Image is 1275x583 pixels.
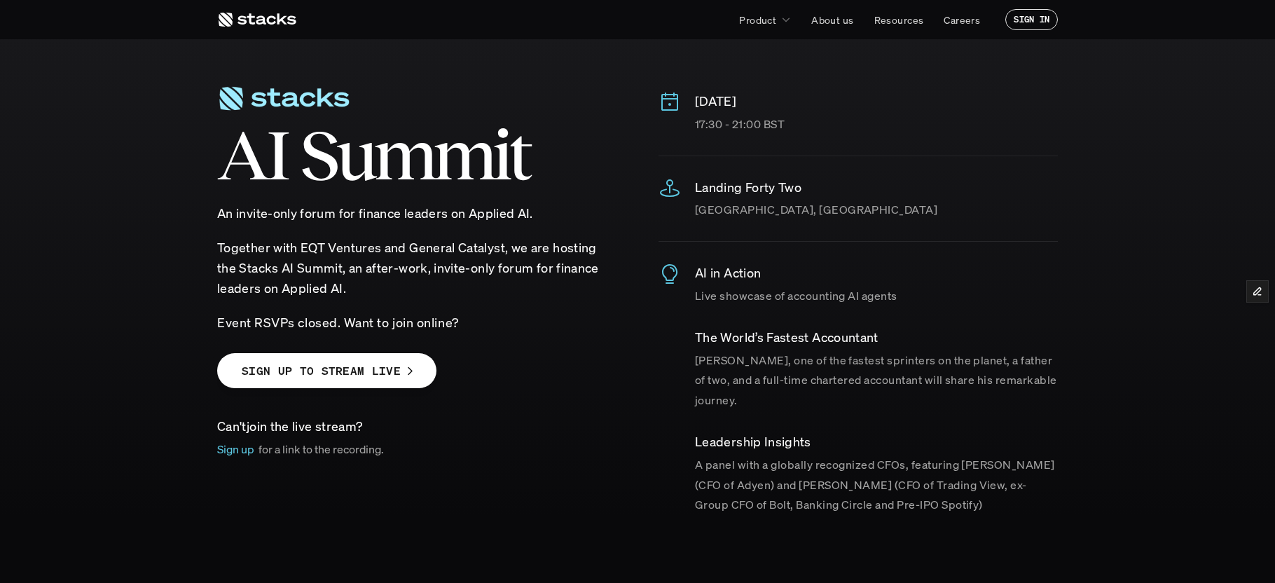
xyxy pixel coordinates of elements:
p: Landing Forty Two [695,177,1058,198]
p: ​Together with EQT Ventures and General Catalyst, we are hosting the Stacks AI Summit, an after-w... [217,238,616,298]
span: S [299,123,336,186]
p: [GEOGRAPHIC_DATA], [GEOGRAPHIC_DATA] [695,200,1058,220]
a: SIGN IN [1005,9,1058,30]
p: ​Leadership Insights [695,432,1058,452]
a: Careers [935,7,988,32]
span: m [433,123,492,186]
a: About us [803,7,862,32]
p: About us [811,13,853,27]
span: i [492,123,509,186]
p: SIGN IN [1014,15,1049,25]
p: AI in Action [695,263,1058,283]
span: Can't [217,418,247,434]
p: ​The World’s Fastest Accountant [695,327,1058,348]
p: SIGN UP TO STREAM LIVE [242,361,401,381]
span: u [336,123,373,186]
span: A [217,123,266,186]
p: Live showcase of accounting AI agents [695,286,1058,306]
a: Resources [866,7,932,32]
p: Careers [944,13,980,27]
p: Sign up [217,439,254,460]
p: Event RSVPs closed. Want to join online? [217,313,616,333]
p: for a link to the recording. [259,439,384,460]
p: 17:30 - 21:00 BST [695,114,1058,135]
span: I [266,123,287,186]
p: Product [739,13,776,27]
p: Resources [874,13,924,27]
button: Edit Framer Content [1247,281,1268,302]
p: [DATE] [695,91,1058,111]
p: join the live stream? [217,416,616,437]
p: A panel with a globally recognized CFOs, featuring [PERSON_NAME] (CFO of Adyen) and [PERSON_NAME]... [695,455,1058,515]
span: m [373,123,433,186]
p: An invite-only forum for finance leaders on Applied AI. [217,203,616,224]
span: t [509,123,529,186]
p: [PERSON_NAME], one of the fastest sprinters on the planet, a father of two, and a full-time chart... [695,350,1058,411]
